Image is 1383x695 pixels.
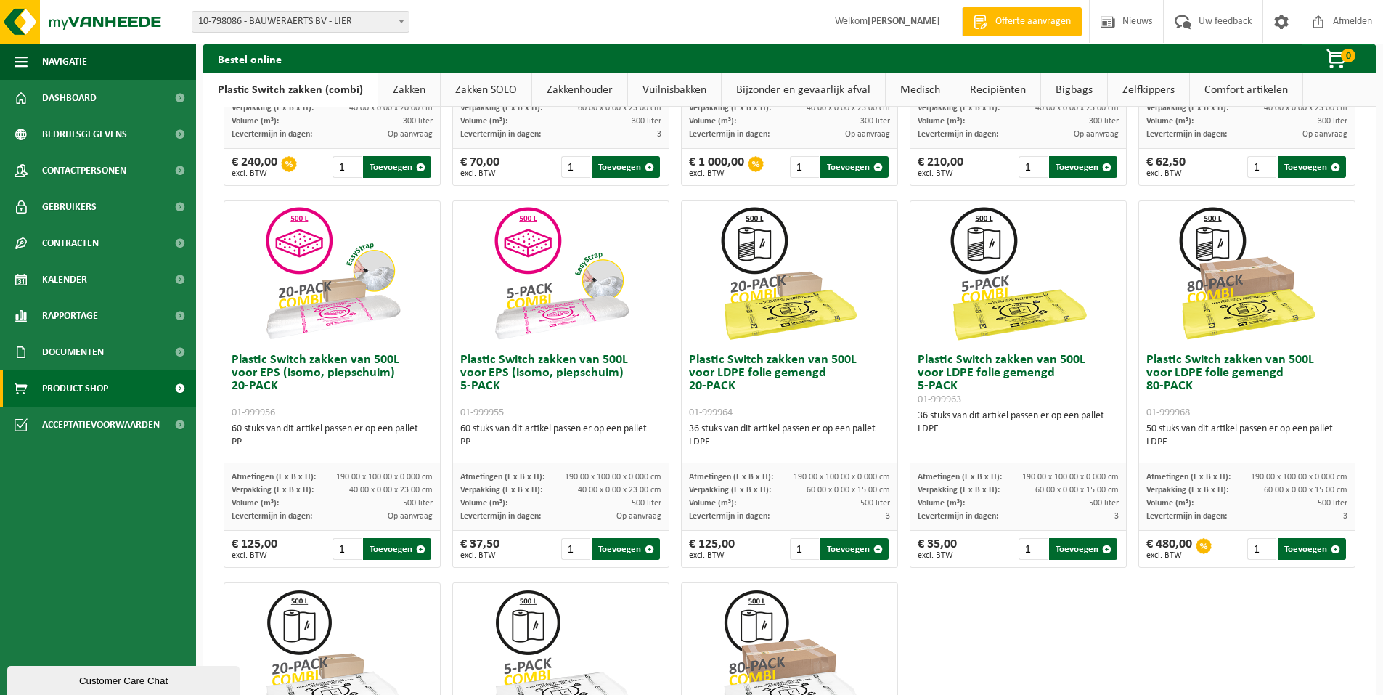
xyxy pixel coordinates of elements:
span: 01-999964 [689,407,733,418]
button: Toevoegen [592,538,660,560]
div: € 480,00 [1146,538,1192,560]
span: Levertermijn in dagen: [232,512,312,521]
div: LDPE [689,436,890,449]
div: 36 stuks van dit artikel passen er op een pallet [918,410,1119,436]
span: Offerte aanvragen [992,15,1074,29]
input: 1 [561,538,591,560]
span: Volume (m³): [460,117,507,126]
button: Toevoegen [1049,538,1117,560]
span: Levertermijn in dagen: [232,130,312,139]
span: Volume (m³): [1146,499,1194,508]
img: 01-999964 [717,201,862,346]
span: 40.00 x 0.00 x 23.00 cm [807,104,890,113]
a: Comfort artikelen [1190,73,1302,107]
a: Zelfkippers [1108,73,1189,107]
span: Levertermijn in dagen: [460,130,541,139]
span: 60.00 x 0.00 x 15.00 cm [1035,486,1119,495]
span: Acceptatievoorwaarden [42,407,160,443]
span: 10-798086 - BAUWERAERTS BV - LIER [192,11,409,33]
button: Toevoegen [1278,538,1346,560]
span: 500 liter [403,499,433,508]
span: 3 [886,512,890,521]
span: 190.00 x 100.00 x 0.000 cm [1251,473,1347,481]
span: Verpakking (L x B x H): [232,104,314,113]
span: 01-999955 [460,407,504,418]
a: Vuilnisbakken [628,73,721,107]
div: € 125,00 [689,538,735,560]
button: Toevoegen [363,538,431,560]
span: Afmetingen (L x B x H): [232,473,316,481]
a: Recipiënten [955,73,1040,107]
a: Zakkenhouder [532,73,627,107]
span: Afmetingen (L x B x H): [689,473,773,481]
span: Contactpersonen [42,153,126,189]
span: 300 liter [403,117,433,126]
span: 300 liter [632,117,661,126]
input: 1 [1019,156,1048,178]
span: Op aanvraag [388,512,433,521]
span: 10-798086 - BAUWERAERTS BV - LIER [192,12,409,32]
a: Medisch [886,73,955,107]
input: 1 [1019,538,1048,560]
span: excl. BTW [689,169,744,178]
h3: Plastic Switch zakken van 500L voor LDPE folie gemengd 5-PACK [918,354,1119,406]
strong: [PERSON_NAME] [868,16,940,27]
span: Volume (m³): [1146,117,1194,126]
span: 40.00 x 0.00 x 23.00 cm [1035,104,1119,113]
div: PP [232,436,433,449]
span: Volume (m³): [918,499,965,508]
span: 300 liter [860,117,890,126]
span: Op aanvraag [845,130,890,139]
span: Verpakking (L x B x H): [918,486,1000,495]
span: Op aanvraag [1302,130,1347,139]
div: € 35,00 [918,538,957,560]
span: Dashboard [42,80,97,116]
span: Verpakking (L x B x H): [232,486,314,495]
span: 300 liter [1318,117,1347,126]
span: Verpakking (L x B x H): [689,104,771,113]
span: 190.00 x 100.00 x 0.000 cm [1022,473,1119,481]
span: excl. BTW [460,551,499,560]
span: 01-999956 [232,407,275,418]
span: Kalender [42,261,87,298]
span: 3 [1343,512,1347,521]
div: LDPE [918,423,1119,436]
span: 500 liter [1089,499,1119,508]
span: Rapportage [42,298,98,334]
span: excl. BTW [232,169,277,178]
span: 190.00 x 100.00 x 0.000 cm [794,473,890,481]
span: 01-999963 [918,394,961,405]
span: 500 liter [632,499,661,508]
span: Bedrijfsgegevens [42,116,127,153]
div: 50 stuks van dit artikel passen er op een pallet [1146,423,1347,449]
span: Volume (m³): [232,499,279,508]
span: Volume (m³): [232,117,279,126]
button: Toevoegen [1278,156,1346,178]
span: excl. BTW [460,169,499,178]
span: Levertermijn in dagen: [460,512,541,521]
span: 190.00 x 100.00 x 0.000 cm [336,473,433,481]
img: 01-999963 [946,201,1091,346]
button: Toevoegen [1049,156,1117,178]
input: 1 [561,156,591,178]
span: Afmetingen (L x B x H): [918,473,1002,481]
span: excl. BTW [918,551,957,560]
span: Verpakking (L x B x H): [1146,104,1228,113]
span: Afmetingen (L x B x H): [1146,473,1231,481]
div: € 1 000,00 [689,156,744,178]
div: 36 stuks van dit artikel passen er op een pallet [689,423,890,449]
div: PP [460,436,661,449]
span: Levertermijn in dagen: [1146,130,1227,139]
h2: Bestel online [203,44,296,73]
img: 01-999968 [1175,201,1320,346]
span: excl. BTW [918,169,963,178]
span: Volume (m³): [918,117,965,126]
div: LDPE [1146,436,1347,449]
h3: Plastic Switch zakken van 500L voor LDPE folie gemengd 20-PACK [689,354,890,419]
span: Op aanvraag [388,130,433,139]
a: Bigbags [1041,73,1107,107]
span: 01-999968 [1146,407,1190,418]
span: Verpakking (L x B x H): [460,104,542,113]
span: 500 liter [860,499,890,508]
